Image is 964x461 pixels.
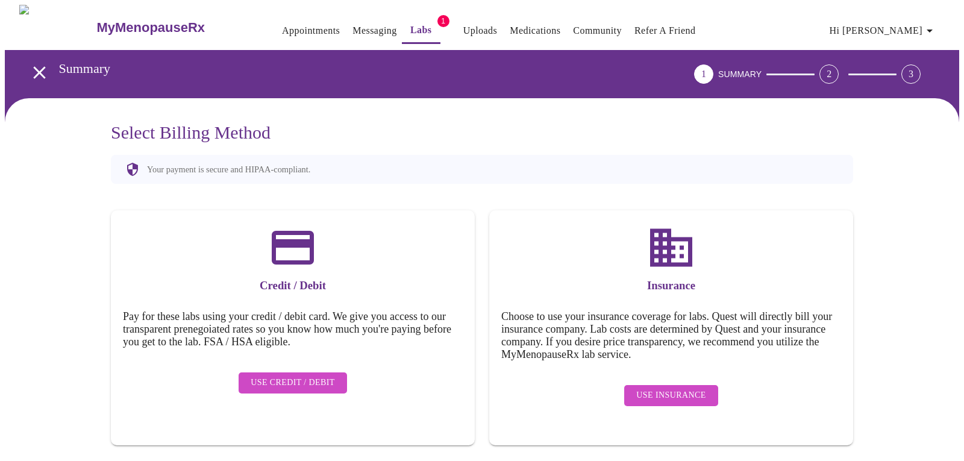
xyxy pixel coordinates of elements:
p: Your payment is secure and HIPAA-compliant. [147,165,310,175]
span: Use Insurance [636,388,706,403]
a: Medications [510,22,560,39]
h3: Insurance [501,279,841,292]
div: 2 [819,64,839,84]
button: Uploads [459,19,502,43]
a: Labs [410,22,432,39]
a: Uploads [463,22,498,39]
h5: Choose to use your insurance coverage for labs. Quest will directly bill your insurance company. ... [501,310,841,361]
a: MyMenopauseRx [95,7,253,49]
button: Use Insurance [624,385,718,406]
span: Hi [PERSON_NAME] [830,22,937,39]
h3: Select Billing Method [111,122,853,143]
button: Community [568,19,627,43]
a: Refer a Friend [634,22,696,39]
a: Appointments [282,22,340,39]
a: Community [573,22,622,39]
h3: Summary [59,61,627,77]
span: Use Credit / Debit [251,375,335,390]
button: Use Credit / Debit [239,372,347,394]
button: Hi [PERSON_NAME] [825,19,942,43]
span: 1 [437,15,449,27]
div: 3 [901,64,921,84]
h3: MyMenopauseRx [96,20,205,36]
button: Appointments [277,19,345,43]
div: 1 [694,64,713,84]
h3: Credit / Debit [123,279,463,292]
img: MyMenopauseRx Logo [19,5,95,50]
span: SUMMARY [718,69,762,79]
h5: Pay for these labs using your credit / debit card. We give you access to our transparent prenegoi... [123,310,463,348]
button: Medications [505,19,565,43]
button: Refer a Friend [630,19,701,43]
button: open drawer [22,55,57,90]
button: Labs [402,18,440,44]
a: Messaging [352,22,396,39]
button: Messaging [348,19,401,43]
